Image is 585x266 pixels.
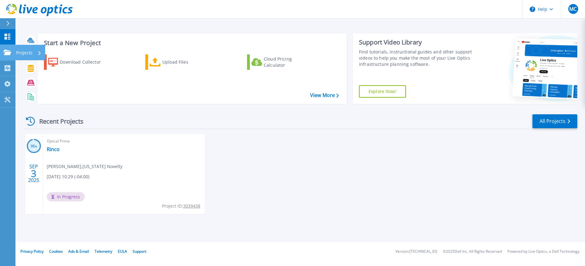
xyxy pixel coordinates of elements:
span: In Progress [47,192,85,201]
div: Recent Projects [24,114,92,129]
span: 3 [31,171,36,176]
a: All Projects [532,114,577,128]
span: Optical Prime [47,138,201,145]
a: Download Collector [44,54,113,70]
a: View More [310,92,339,98]
a: Explore Now! [359,85,406,98]
div: Download Collector [60,56,109,68]
a: EULA [118,249,127,254]
a: Telemetry [95,249,112,254]
a: Upload Files [145,54,214,70]
li: Version: [TECHNICAL_ID] [395,250,437,254]
span: Project ID: [162,203,200,209]
span: [PERSON_NAME] , [US_STATE] Novelty [47,163,122,170]
div: SEP 2025 [28,162,40,185]
div: Support Video Library [359,38,473,46]
p: Projects [16,45,32,61]
h3: Start a New Project [44,40,339,46]
div: Find tutorials, instructional guides and other support videos to help you make the most of your L... [359,49,473,67]
h3: 96 [27,143,41,150]
span: [DATE] 10:29 (-04:00) [47,173,89,180]
tcxspan: Call 3039438 via 3CX [183,203,200,209]
div: Cloud Pricing Calculator [264,56,313,68]
a: Cookies [49,249,63,254]
div: Upload Files [162,56,212,68]
span: MC [569,6,577,11]
a: Ads & Email [68,249,89,254]
a: Cloud Pricing Calculator [247,54,316,70]
a: Rinco [47,146,60,152]
li: © 2025 Dell Inc. All Rights Reserved [443,250,502,254]
span: % [35,145,37,148]
a: Support [133,249,146,254]
li: Powered by Live Optics, a Dell Technology [507,250,579,254]
a: Privacy Policy [20,249,44,254]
